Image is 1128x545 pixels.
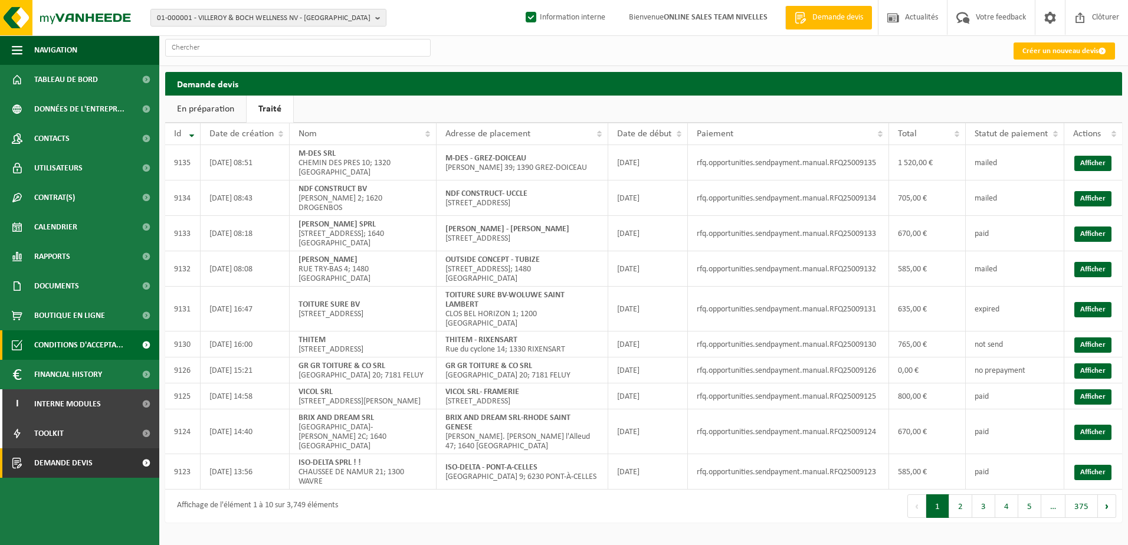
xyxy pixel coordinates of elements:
td: [GEOGRAPHIC_DATA] 20; 7181 FELUY [290,357,437,383]
button: 1 [926,494,949,518]
strong: ISO-DELTA - PONT-A-CELLES [445,463,537,472]
span: Adresse de placement [445,129,530,139]
a: Afficher [1074,465,1111,480]
td: Rue du cyclone 14; 1330 RIXENSART [437,331,608,357]
span: mailed [975,159,997,168]
td: 9132 [165,251,201,287]
td: [DATE] [608,216,688,251]
span: Données de l'entrepr... [34,94,124,124]
button: 4 [995,494,1018,518]
a: Afficher [1074,226,1111,242]
strong: BRIX AND DREAM SRL [299,413,374,422]
span: Rapports [34,242,70,271]
span: Utilisateurs [34,153,83,183]
span: Tableau de bord [34,65,98,94]
td: [DATE] 08:18 [201,216,290,251]
td: 800,00 € [889,383,966,409]
a: Créer un nouveau devis [1014,42,1115,60]
td: 9133 [165,216,201,251]
span: Conditions d'accepta... [34,330,123,360]
td: [STREET_ADDRESS] [437,383,608,409]
strong: TOITURE SURE BV-WOLUWE SAINT LAMBERT [445,291,565,309]
strong: M-DES SRL [299,149,336,158]
a: Afficher [1074,337,1111,353]
span: no prepayment [975,366,1025,375]
strong: [PERSON_NAME] - [PERSON_NAME] [445,225,569,234]
button: 375 [1065,494,1098,518]
span: … [1041,494,1065,518]
td: 765,00 € [889,331,966,357]
span: Id [174,129,181,139]
button: 01-000001 - VILLEROY & BOCH WELLNESS NV - [GEOGRAPHIC_DATA] [150,9,386,27]
td: rfq.opportunities.sendpayment.manual.RFQ25009126 [688,357,889,383]
td: [STREET_ADDRESS] [437,180,608,216]
input: Chercher [165,39,431,57]
span: Interne modules [34,389,101,419]
td: [DATE] [608,331,688,357]
td: [DATE] [608,145,688,180]
td: 0,00 € [889,357,966,383]
strong: [PERSON_NAME] [299,255,358,264]
strong: VICOL SRL [299,388,333,396]
span: paid [975,392,989,401]
a: Traité [247,96,293,123]
td: rfq.opportunities.sendpayment.manual.RFQ25009125 [688,383,889,409]
span: Contacts [34,124,70,153]
span: not send [975,340,1003,349]
td: [PERSON_NAME] 39; 1390 GREZ-DOICEAU [437,145,608,180]
td: rfq.opportunities.sendpayment.manual.RFQ25009135 [688,145,889,180]
td: [DATE] [608,454,688,490]
a: Afficher [1074,262,1111,277]
td: CHEMIN DES PRES 10; 1320 [GEOGRAPHIC_DATA] [290,145,437,180]
button: 2 [949,494,972,518]
td: [DATE] [608,287,688,331]
label: Information interne [523,9,605,27]
td: rfq.opportunities.sendpayment.manual.RFQ25009132 [688,251,889,287]
span: Toolkit [34,419,64,448]
span: Actions [1073,129,1101,139]
td: [PERSON_NAME]. [PERSON_NAME] l'Alleud 47; 1640 [GEOGRAPHIC_DATA] [437,409,608,454]
td: [GEOGRAPHIC_DATA] 9; 6230 PONT-À-CELLES [437,454,608,490]
td: rfq.opportunities.sendpayment.manual.RFQ25009123 [688,454,889,490]
span: paid [975,229,989,238]
td: 9130 [165,331,201,357]
td: [DATE] 13:56 [201,454,290,490]
td: 9135 [165,145,201,180]
span: Date de début [617,129,671,139]
td: 9124 [165,409,201,454]
span: Documents [34,271,79,301]
strong: [PERSON_NAME] SPRL [299,220,376,229]
td: 9134 [165,180,201,216]
td: [DATE] [608,409,688,454]
a: Afficher [1074,191,1111,206]
td: [STREET_ADDRESS]; 1480 [GEOGRAPHIC_DATA] [437,251,608,287]
strong: ONLINE SALES TEAM NIVELLES [664,13,768,22]
span: Nom [299,129,317,139]
h2: Demande devis [165,72,1122,95]
strong: ISO-DELTA SPRL ! ! [299,458,361,467]
td: [DATE] 16:00 [201,331,290,357]
td: rfq.opportunities.sendpayment.manual.RFQ25009124 [688,409,889,454]
span: expired [975,305,999,314]
strong: M-DES - GREZ-DOICEAU [445,154,526,163]
button: Next [1098,494,1116,518]
span: Total [898,129,917,139]
td: [GEOGRAPHIC_DATA]-[PERSON_NAME] 2C; 1640 [GEOGRAPHIC_DATA] [290,409,437,454]
span: Navigation [34,35,77,65]
td: CHAUSSEE DE NAMUR 21; 1300 WAVRE [290,454,437,490]
td: [DATE] 08:51 [201,145,290,180]
td: 9125 [165,383,201,409]
td: [GEOGRAPHIC_DATA] 20; 7181 FELUY [437,357,608,383]
div: Affichage de l'élément 1 à 10 sur 3,749 éléments [171,495,338,517]
td: 1 520,00 € [889,145,966,180]
span: I [12,389,22,419]
td: rfq.opportunities.sendpayment.manual.RFQ25009131 [688,287,889,331]
td: 9123 [165,454,201,490]
strong: GR GR TOITURE & CO SRL [445,362,532,370]
a: En préparation [165,96,246,123]
span: Date de création [209,129,274,139]
span: mailed [975,194,997,203]
span: Financial History [34,360,102,389]
span: Boutique en ligne [34,301,105,330]
td: 9131 [165,287,201,331]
